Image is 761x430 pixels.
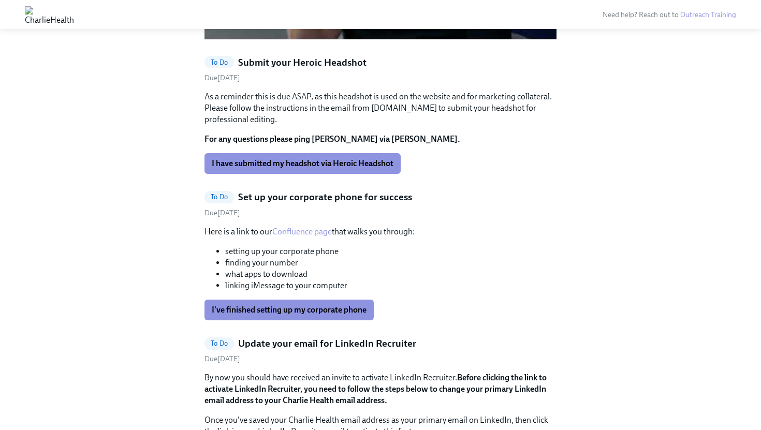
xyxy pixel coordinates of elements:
[204,209,240,217] span: Due [DATE]
[225,246,557,257] li: setting up your corporate phone
[204,190,557,218] a: To DoSet up your corporate phone for successDue[DATE]
[225,257,557,269] li: finding your number
[204,153,401,174] button: I have submitted my headshot via Heroic Headshot
[204,134,460,144] strong: For any questions please ping [PERSON_NAME] via [PERSON_NAME].
[204,56,557,83] a: To DoSubmit your Heroic HeadshotDue[DATE]
[25,6,74,23] img: CharlieHealth
[204,73,240,82] span: Friday, October 10th 2025, 10:00 am
[212,305,367,315] span: I've finished setting up my corporate phone
[212,158,393,169] span: I have submitted my headshot via Heroic Headshot
[204,300,374,320] button: I've finished setting up my corporate phone
[225,269,557,280] li: what apps to download
[204,339,234,347] span: To Do
[204,91,557,125] p: As a reminder this is due ASAP, as this headshot is used on the website and for marketing collate...
[204,193,234,201] span: To Do
[204,58,234,66] span: To Do
[238,190,412,204] h5: Set up your corporate phone for success
[225,280,557,291] li: linking iMessage to your computer
[680,10,736,19] a: Outreach Training
[204,372,557,406] p: By now you should have received an invite to activate LinkedIn Recruiter.
[272,227,332,236] a: Confluence page
[204,373,547,405] strong: Before clicking the link to activate LinkedIn Recruiter, you need to follow the steps below to ch...
[204,337,557,364] a: To DoUpdate your email for LinkedIn RecruiterDue[DATE]
[238,56,367,69] h5: Submit your Heroic Headshot
[204,354,240,363] span: Saturday, October 11th 2025, 10:00 am
[238,337,416,350] h5: Update your email for LinkedIn Recruiter
[204,226,557,238] p: Here is a link to our that walks you through:
[603,10,736,19] span: Need help? Reach out to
